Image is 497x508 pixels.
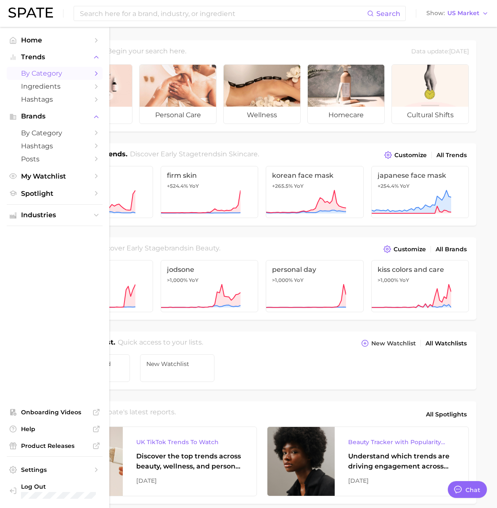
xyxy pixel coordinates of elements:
[7,80,103,93] a: Ingredients
[140,354,215,382] a: New Watchlist
[21,425,88,433] span: Help
[391,64,469,124] a: cultural shifts
[21,36,88,44] span: Home
[272,183,293,189] span: +265.5%
[7,140,103,153] a: Hashtags
[267,426,469,496] a: Beauty Tracker with Popularity IndexUnderstand which trends are driving engagement across platfor...
[7,170,103,183] a: My Watchlist
[107,46,186,58] h2: Begin your search here.
[130,150,259,158] span: Discover Early Stage trends in .
[21,129,88,137] span: by Category
[436,246,467,253] span: All Brands
[140,107,216,124] span: personal care
[7,93,103,106] a: Hashtags
[378,171,463,179] span: japanese face mask
[381,243,428,255] button: Customize
[55,426,257,496] a: UK TikTok Trends To WatchDiscover the top trends across beauty, wellness, and personal care on Ti...
[399,277,409,284] span: YoY
[118,337,203,349] h2: Quick access to your lists.
[21,190,88,197] span: Spotlight
[103,407,176,421] h2: Spate's latest reports.
[348,476,455,486] div: [DATE]
[21,155,88,163] span: Posts
[167,277,188,283] span: >1,000%
[21,483,136,490] span: Log Out
[348,451,455,471] div: Understand which trends are driving engagement across platforms in the skin, hair, makeup, and fr...
[7,34,103,47] a: Home
[96,244,220,252] span: Discover Early Stage brands in .
[161,260,259,312] a: jodsone>1,000% YoY
[447,11,479,16] span: US Market
[272,277,293,283] span: >1,000%
[7,153,103,166] a: Posts
[434,150,469,161] a: All Trends
[426,11,445,16] span: Show
[394,246,426,253] span: Customize
[167,171,252,179] span: firm skin
[189,277,198,284] span: YoY
[21,69,88,77] span: by Category
[21,53,88,61] span: Trends
[371,340,416,347] span: New Watchlist
[21,113,88,120] span: Brands
[307,64,385,124] a: homecare
[21,82,88,90] span: Ingredients
[21,211,88,219] span: Industries
[79,6,367,21] input: Search here for a brand, industry, or ingredient
[371,166,469,218] a: japanese face mask+254.4% YoY
[308,107,384,124] span: homecare
[394,152,427,159] span: Customize
[411,46,469,58] div: Data update: [DATE]
[7,51,103,63] button: Trends
[161,166,259,218] a: firm skin+524.4% YoY
[136,476,243,486] div: [DATE]
[8,8,53,18] img: SPATE
[376,10,400,18] span: Search
[189,183,199,190] span: YoY
[294,183,304,190] span: YoY
[7,67,103,80] a: by Category
[21,466,88,474] span: Settings
[392,107,468,124] span: cultural shifts
[21,142,88,150] span: Hashtags
[359,337,418,349] button: New Watchlist
[21,408,88,416] span: Onboarding Videos
[167,183,188,189] span: +524.4%
[196,244,219,252] span: beauty
[224,107,300,124] span: wellness
[266,260,364,312] a: personal day>1,000% YoY
[7,406,103,419] a: Onboarding Videos
[21,442,88,450] span: Product Releases
[7,126,103,140] a: by Category
[378,266,463,274] span: kiss colors and care
[378,183,399,189] span: +254.4%
[146,361,209,367] span: New Watchlist
[294,277,304,284] span: YoY
[7,440,103,452] a: Product Releases
[7,187,103,200] a: Spotlight
[348,437,455,447] div: Beauty Tracker with Popularity Index
[136,451,243,471] div: Discover the top trends across beauty, wellness, and personal care on TikTok [GEOGRAPHIC_DATA].
[426,409,467,419] span: All Spotlights
[378,277,398,283] span: >1,000%
[424,407,469,421] a: All Spotlights
[136,437,243,447] div: UK TikTok Trends To Watch
[7,110,103,123] button: Brands
[434,244,469,255] a: All Brands
[426,340,467,347] span: All Watchlists
[21,95,88,103] span: Hashtags
[7,209,103,221] button: Industries
[167,266,252,274] span: jodsone
[423,338,469,349] a: All Watchlists
[436,152,467,159] span: All Trends
[223,64,301,124] a: wellness
[371,260,469,312] a: kiss colors and care>1,000% YoY
[400,183,410,190] span: YoY
[7,423,103,435] a: Help
[272,266,357,274] span: personal day
[21,172,88,180] span: My Watchlist
[7,480,103,502] a: Log out. Currently logged in with e-mail veronica_radyuk@us.amorepacific.com.
[266,166,364,218] a: korean face mask+265.5% YoY
[272,171,357,179] span: korean face mask
[424,8,491,19] button: ShowUS Market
